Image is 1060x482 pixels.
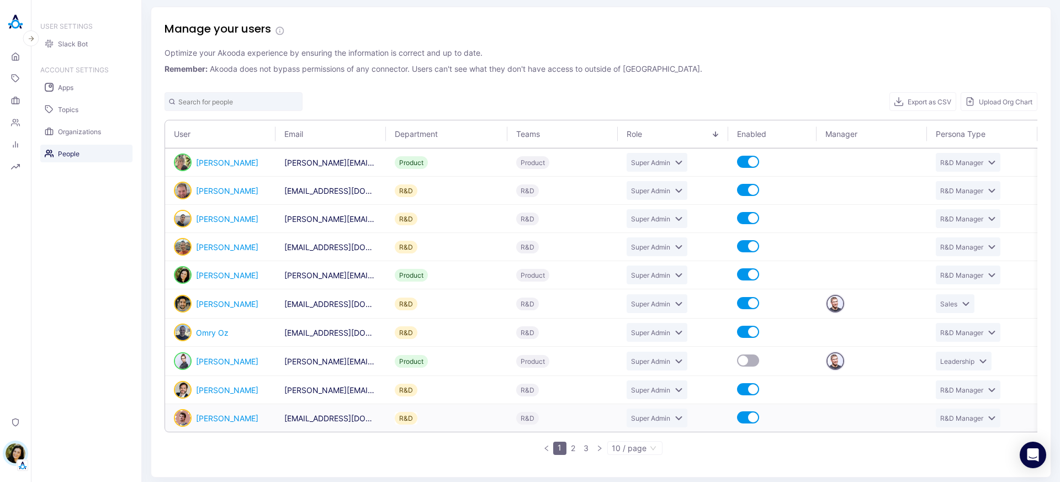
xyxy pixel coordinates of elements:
[516,412,539,425] div: R&D
[40,100,132,118] a: Topics
[395,241,417,253] button: R&D
[936,409,1000,427] button: R&D Manager
[275,233,386,261] td: eran@akooda.co
[175,155,190,170] img: Alisa Faingold
[275,404,386,432] td: tsvetan@akooda.co
[165,20,271,37] h1: Manage your users
[516,355,549,368] div: Product
[627,266,687,284] button: Super Admin
[936,266,1000,284] button: R&D Manager
[175,211,190,226] img: Eli Leon
[627,294,687,313] button: Super Admin
[940,215,983,223] span: R&D Manager
[174,182,192,199] a: person badge
[174,295,192,312] div: Go to person's profile
[40,145,132,162] a: People
[58,40,88,48] span: Slack Bot
[275,289,386,319] td: itamar@akooda.co
[165,64,208,73] b: Remember:
[40,35,132,52] a: Slack Bot
[395,156,428,169] button: Product
[174,381,192,399] div: Go to person's profile
[631,300,670,308] span: Super Admin
[175,267,190,283] img: Ilana Djemal
[961,92,1037,111] button: Upload Org Chart
[936,323,1000,342] button: R&D Manager
[196,158,258,167] a: [PERSON_NAME]
[284,186,414,195] span: [EMAIL_ADDRESS][DOMAIN_NAME]
[540,442,553,455] li: Previous Page
[826,352,844,370] button: Yuval Gonczarowski
[936,380,1000,399] button: R&D Manager
[940,357,974,366] span: Leadership
[395,326,417,339] button: R&D
[4,439,26,471] button: Ilana DjemalTenant Logo
[826,295,844,312] button: Yuval Gonczarowski
[627,323,687,342] button: Super Admin
[631,357,670,366] span: Super Admin
[175,296,190,311] img: Itamar Niddam
[40,123,132,140] a: Organizations
[40,66,132,74] h3: ACCOUNT SETTINGS
[516,384,539,396] div: R&D
[395,355,428,368] button: Product
[196,299,258,309] a: [PERSON_NAME]
[196,186,258,195] a: [PERSON_NAME]
[174,381,192,399] a: person badge
[284,385,476,395] span: [PERSON_NAME][EMAIL_ADDRESS][DOMAIN_NAME]
[196,357,258,366] a: [PERSON_NAME]
[58,105,78,114] span: Topics
[826,295,840,312] a: person badge
[516,156,549,169] div: Product
[553,442,566,454] a: 1
[728,120,817,148] th: Enabled
[828,353,843,369] img: Yuval Gonczarowski
[631,187,670,195] span: Super Admin
[275,376,386,404] td: stewart@akooda.co
[507,120,618,148] th: Teams
[174,238,192,256] div: Go to person's profile
[165,92,303,111] input: Search for people
[174,210,192,227] a: person badge
[627,352,687,370] button: Super Admin
[58,128,101,136] span: Organizations
[175,410,190,426] img: Tsvetan Tsvetanov
[395,213,417,225] div: R&D
[627,129,712,139] span: Role
[593,442,606,455] button: right
[395,298,417,310] button: R&D
[516,298,539,310] div: R&D
[631,271,670,279] span: Super Admin
[395,412,417,425] button: R&D
[284,271,476,280] span: [PERSON_NAME][EMAIL_ADDRESS][DOMAIN_NAME]
[174,295,192,312] a: person badge
[936,237,1000,256] button: R&D Manager
[284,158,476,167] span: [PERSON_NAME][EMAIL_ADDRESS][DOMAIN_NAME]
[174,324,192,341] div: Go to person's profile
[174,266,192,284] div: Go to person's profile
[40,78,132,96] a: Apps
[284,214,476,224] span: [PERSON_NAME][EMAIL_ADDRESS][DOMAIN_NAME]
[936,352,992,370] button: Leadership
[174,409,192,427] a: person badge
[58,83,73,92] span: Apps
[275,205,386,233] td: eli@akooda.co
[284,414,414,423] span: [EMAIL_ADDRESS][DOMAIN_NAME]
[817,120,927,148] th: Manager
[395,184,417,197] button: R&D
[58,150,79,158] span: People
[275,177,386,205] td: aviad@akooda.co
[940,243,983,251] span: R&D Manager
[175,239,190,255] img: Eran Naor
[631,329,670,337] span: Super Admin
[627,380,687,399] button: Super Admin
[17,460,28,471] img: Tenant Logo
[627,153,687,172] button: Super Admin
[395,384,417,396] div: R&D
[940,414,983,422] span: R&D Manager
[631,158,670,167] span: Super Admin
